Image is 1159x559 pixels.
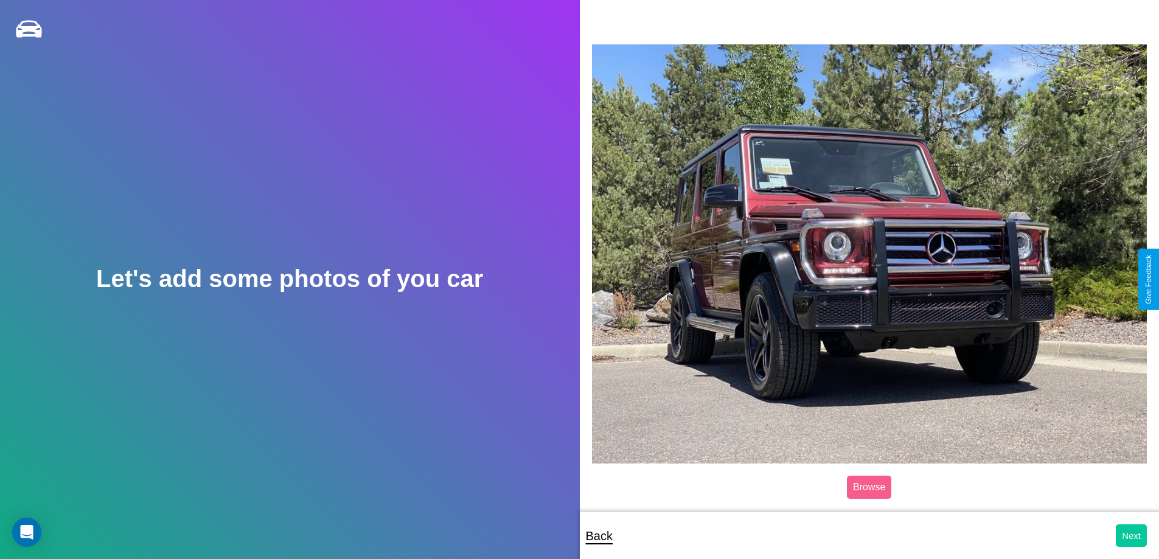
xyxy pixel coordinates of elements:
[1116,524,1147,547] button: Next
[12,518,41,547] div: Open Intercom Messenger
[847,476,891,499] label: Browse
[592,44,1147,463] img: posted
[96,265,483,293] h2: Let's add some photos of you car
[1144,255,1153,304] div: Give Feedback
[586,525,613,547] p: Back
